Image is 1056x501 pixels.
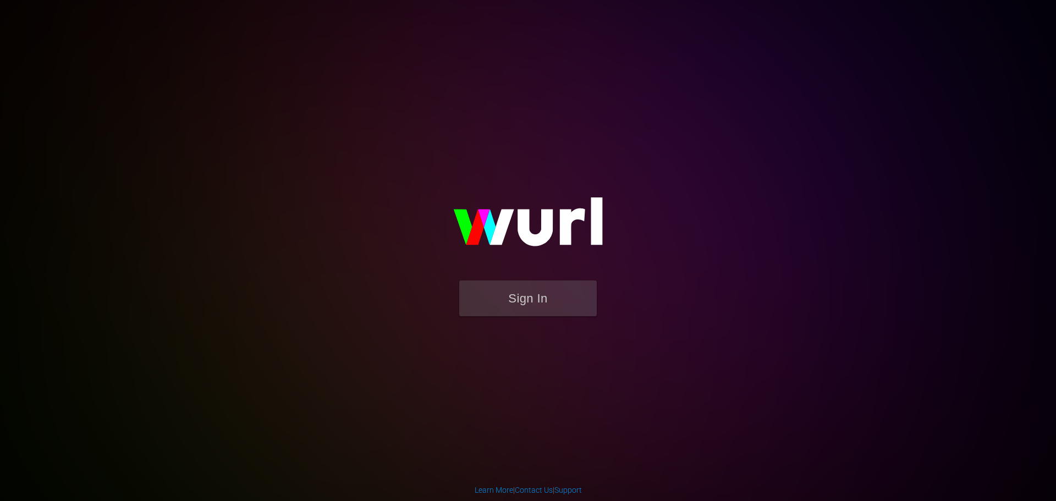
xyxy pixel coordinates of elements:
a: Learn More [475,486,513,494]
button: Sign In [459,280,597,316]
img: wurl-logo-on-black-223613ac3d8ba8fe6dc639794a292ebdb59501304c7dfd60c99c58986ef67473.svg [418,174,638,280]
a: Contact Us [515,486,553,494]
a: Support [554,486,582,494]
div: | | [475,485,582,496]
